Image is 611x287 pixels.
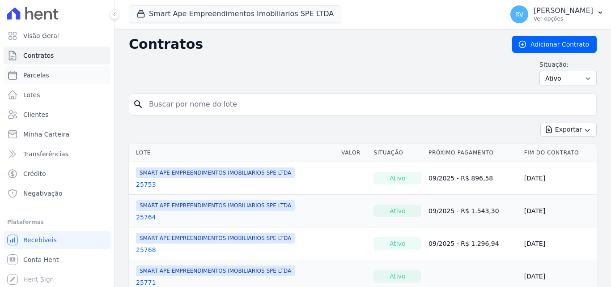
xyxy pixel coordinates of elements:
[534,15,593,22] p: Ver opções
[4,184,110,202] a: Negativação
[503,2,611,27] button: RV [PERSON_NAME] Ver opções
[136,200,295,211] span: SMART APE EMPREENDIMENTOS IMOBILIARIOS SPE LTDA
[4,66,110,84] a: Parcelas
[521,195,597,227] td: [DATE]
[429,175,493,182] a: 09/2025 - R$ 896,58
[23,150,68,158] span: Transferências
[370,144,425,162] th: Situação
[539,60,597,69] label: Situação:
[4,106,110,124] a: Clientes
[23,255,59,264] span: Conta Hent
[4,86,110,104] a: Lotes
[23,169,46,178] span: Crédito
[136,245,156,254] a: 25768
[521,144,597,162] th: Fim do Contrato
[23,90,40,99] span: Lotes
[540,123,597,137] button: Exportar
[338,144,370,162] th: Valor
[136,180,156,189] a: 25753
[373,205,421,217] div: Ativo
[136,167,295,178] span: SMART APE EMPREENDIMENTOS IMOBILIARIOS SPE LTDA
[136,233,295,244] span: SMART APE EMPREENDIMENTOS IMOBILIARIOS SPE LTDA
[512,36,597,53] a: Adicionar Contrato
[429,207,499,214] a: 09/2025 - R$ 1.543,30
[23,130,69,139] span: Minha Carteira
[521,162,597,195] td: [DATE]
[129,5,341,22] button: Smart Ape Empreendimentos Imobiliarios SPE LTDA
[133,99,144,110] i: search
[23,236,57,244] span: Recebíveis
[136,278,156,287] a: 25771
[4,125,110,143] a: Minha Carteira
[4,231,110,249] a: Recebíveis
[129,36,498,52] h2: Contratos
[4,165,110,183] a: Crédito
[373,172,421,184] div: Ativo
[429,240,499,247] a: 09/2025 - R$ 1.296,94
[534,6,593,15] p: [PERSON_NAME]
[23,51,54,60] span: Contratos
[373,270,421,283] div: Ativo
[4,145,110,163] a: Transferências
[23,110,48,119] span: Clientes
[144,95,593,113] input: Buscar por nome do lote
[4,251,110,269] a: Conta Hent
[136,266,295,276] span: SMART APE EMPREENDIMENTOS IMOBILIARIOS SPE LTDA
[4,27,110,45] a: Visão Geral
[515,11,524,17] span: RV
[4,47,110,64] a: Contratos
[425,144,521,162] th: Próximo Pagamento
[129,144,338,162] th: Lote
[23,71,49,80] span: Parcelas
[7,217,107,227] div: Plataformas
[136,213,156,222] a: 25764
[23,189,63,198] span: Negativação
[23,31,59,40] span: Visão Geral
[521,227,597,260] td: [DATE]
[373,237,421,250] div: Ativo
